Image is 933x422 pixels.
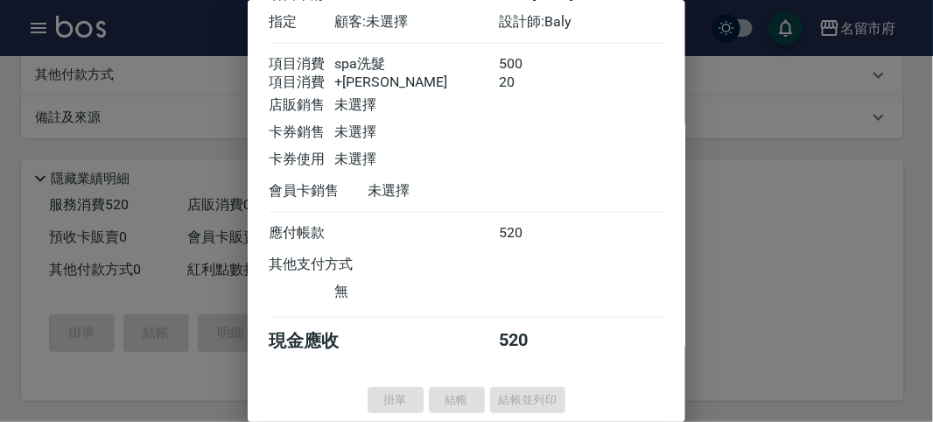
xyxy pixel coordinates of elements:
div: 項目消費 [269,55,334,74]
div: 20 [500,74,565,92]
div: 指定 [269,13,334,32]
div: 現金應收 [269,329,368,353]
div: 其他支付方式 [269,256,401,274]
div: 卡券銷售 [269,123,334,142]
div: 應付帳款 [269,224,334,243]
div: 500 [500,55,565,74]
div: 顧客: 未選擇 [334,13,499,32]
div: 520 [500,224,565,243]
div: 店販銷售 [269,96,334,115]
div: 520 [500,329,565,353]
div: +[PERSON_NAME] [334,74,499,92]
div: 無 [334,283,499,301]
div: 未選擇 [334,123,499,142]
div: 設計師: Baly [500,13,664,32]
div: 未選擇 [334,151,499,169]
div: spa洗髮 [334,55,499,74]
div: 卡券使用 [269,151,334,169]
div: 項目消費 [269,74,334,92]
div: 會員卡銷售 [269,182,368,200]
div: 未選擇 [368,182,532,200]
div: 未選擇 [334,96,499,115]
